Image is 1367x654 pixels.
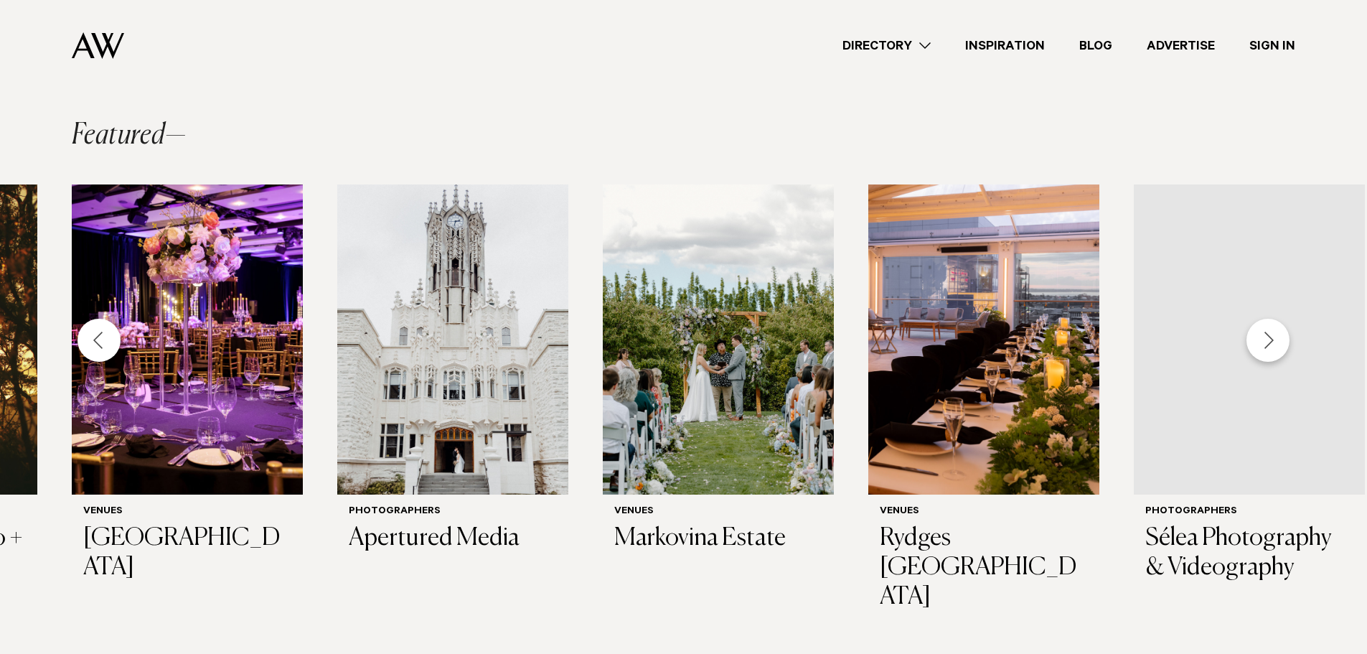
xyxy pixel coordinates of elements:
a: Auckland Weddings Venues | Rydges Auckland Venues Rydges [GEOGRAPHIC_DATA] [868,184,1099,623]
img: Auckland Weddings Venues | Pullman Auckland Hotel [72,184,303,495]
img: Auckland Weddings Venues | Rydges Auckland [868,184,1099,495]
a: Advertise [1129,37,1232,56]
h3: Apertured Media [349,524,557,553]
a: Directory [825,37,948,56]
h2: Featured [72,121,187,150]
h3: Sélea Photography & Videography [1145,524,1353,583]
img: Ceremony styling at Markovina Estate [603,184,834,495]
h6: Venues [880,506,1088,518]
a: Blog [1062,37,1129,56]
h6: Venues [614,506,822,518]
h3: [GEOGRAPHIC_DATA] [83,524,291,583]
img: Auckland Weddings Photographers | Apertured Media [337,184,568,495]
a: Ceremony styling at Markovina Estate Venues Markovina Estate [603,184,834,565]
img: Auckland Weddings Logo [72,32,124,59]
a: Inspiration [948,37,1062,56]
a: Sign In [1232,37,1312,56]
h3: Rydges [GEOGRAPHIC_DATA] [880,524,1088,612]
a: Auckland Weddings Photographers | Apertured Media Photographers Apertured Media [337,184,568,565]
a: Auckland Weddings Photographers | Sélea Photography & Videography Photographers Sélea Photography... [1134,184,1365,594]
h6: Photographers [1145,506,1353,518]
a: Auckland Weddings Venues | Pullman Auckland Hotel Venues [GEOGRAPHIC_DATA] [72,184,303,594]
h6: Venues [83,506,291,518]
h6: Photographers [349,506,557,518]
h3: Markovina Estate [614,524,822,553]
